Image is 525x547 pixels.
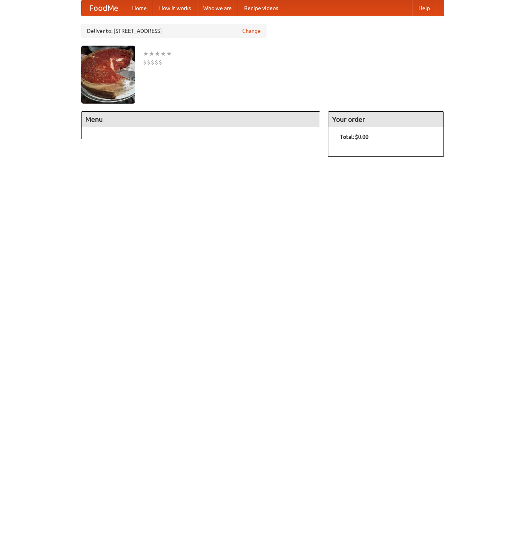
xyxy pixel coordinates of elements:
a: How it works [153,0,197,16]
li: ★ [160,49,166,58]
a: Home [126,0,153,16]
li: $ [158,58,162,66]
li: $ [155,58,158,66]
li: $ [143,58,147,66]
li: ★ [143,49,149,58]
a: FoodMe [82,0,126,16]
li: $ [147,58,151,66]
li: ★ [155,49,160,58]
li: $ [151,58,155,66]
b: Total: $0.00 [340,134,369,140]
h4: Menu [82,112,320,127]
li: ★ [166,49,172,58]
a: Recipe videos [238,0,284,16]
h4: Your order [328,112,443,127]
a: Who we are [197,0,238,16]
img: angular.jpg [81,46,135,104]
a: Change [242,27,261,35]
a: Help [412,0,436,16]
div: Deliver to: [STREET_ADDRESS] [81,24,267,38]
li: ★ [149,49,155,58]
